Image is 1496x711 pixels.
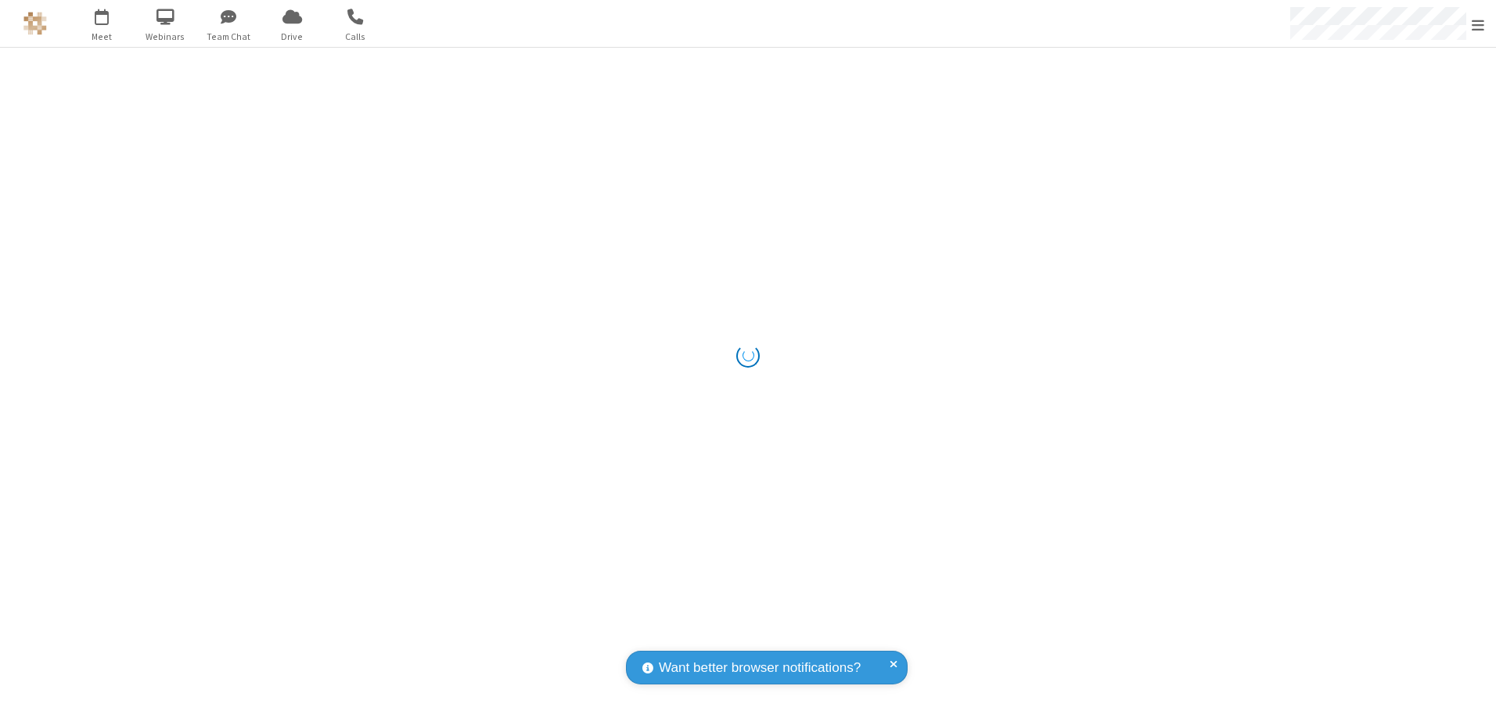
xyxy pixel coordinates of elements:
[73,30,131,44] span: Meet
[200,30,258,44] span: Team Chat
[136,30,195,44] span: Webinars
[326,30,385,44] span: Calls
[263,30,322,44] span: Drive
[659,658,861,678] span: Want better browser notifications?
[23,12,47,35] img: QA Selenium DO NOT DELETE OR CHANGE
